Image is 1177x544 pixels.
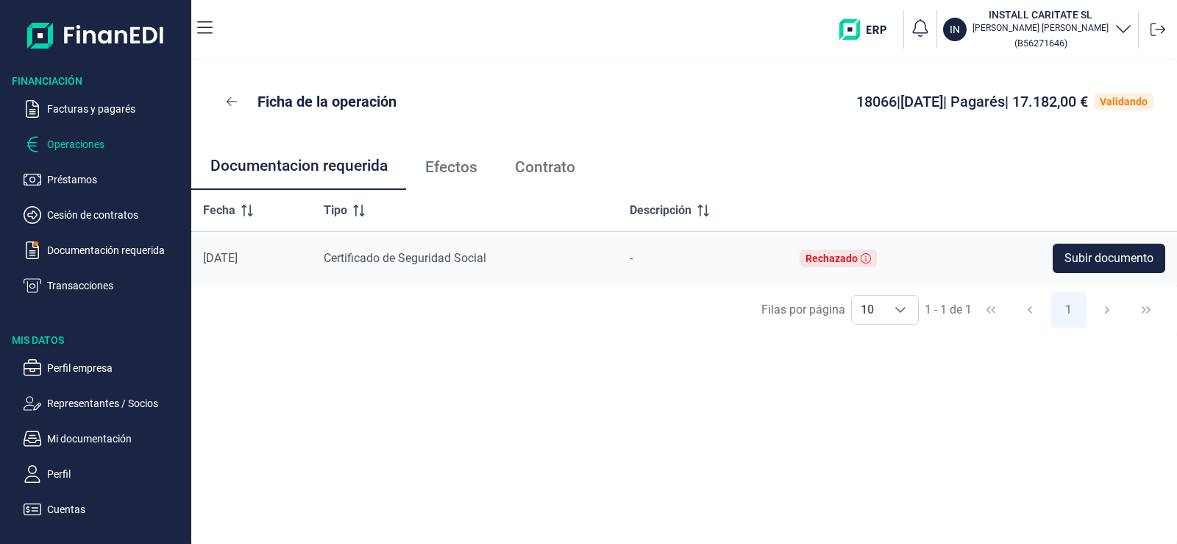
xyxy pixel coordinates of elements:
span: - [630,251,633,265]
button: Operaciones [24,135,185,153]
p: [PERSON_NAME] [PERSON_NAME] [972,22,1109,34]
span: Subir documento [1064,250,1153,267]
p: Mi documentación [47,430,185,448]
div: Choose [883,296,918,324]
span: Efectos [425,160,477,175]
span: Tipo [324,202,347,219]
button: Last Page [1128,292,1164,328]
button: Transacciones [24,277,185,294]
div: Filas por página [761,301,845,319]
a: Efectos [406,143,496,191]
span: 10 [852,296,883,324]
p: Perfil empresa [47,359,185,377]
p: Cesión de contratos [47,206,185,224]
button: Facturas y pagarés [24,100,185,118]
span: Contrato [515,160,575,175]
button: Cuentas [24,501,185,518]
button: Cesión de contratos [24,206,185,224]
button: Documentación requerida [24,241,185,259]
button: Subir documento [1053,244,1165,273]
div: Rechazado [806,252,858,264]
button: Préstamos [24,171,185,188]
div: [DATE] [203,251,300,266]
button: ININSTALL CARITATE SL[PERSON_NAME] [PERSON_NAME](B56271646) [943,7,1132,52]
button: Perfil [24,465,185,483]
p: IN [950,22,960,37]
button: Next Page [1089,292,1125,328]
img: erp [839,19,897,40]
p: Facturas y pagarés [47,100,185,118]
button: First Page [973,292,1009,328]
small: Copiar cif [1014,38,1067,49]
span: Fecha [203,202,235,219]
p: Ficha de la operación [257,91,397,112]
div: Validando [1100,96,1148,107]
button: Perfil empresa [24,359,185,377]
p: Representantes / Socios [47,395,185,412]
p: Préstamos [47,171,185,188]
h3: INSTALL CARITATE SL [972,7,1109,22]
span: Descripción [630,202,691,219]
p: Operaciones [47,135,185,153]
span: 18066 | [DATE] | Pagarés | 17.182,00 € [856,93,1088,110]
button: Mi documentación [24,430,185,448]
button: Page 1 [1051,292,1087,328]
span: Certificado de Seguridad Social [324,251,486,265]
span: 1 - 1 de 1 [925,304,972,316]
p: Transacciones [47,277,185,294]
p: Cuentas [47,501,185,518]
p: Perfil [47,465,185,483]
button: Representantes / Socios [24,395,185,412]
span: Documentacion requerida [210,158,388,174]
a: Contrato [496,143,594,191]
a: Documentacion requerida [191,143,406,191]
button: Previous Page [1012,292,1048,328]
img: Logo de aplicación [27,12,165,59]
p: Documentación requerida [47,241,185,259]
